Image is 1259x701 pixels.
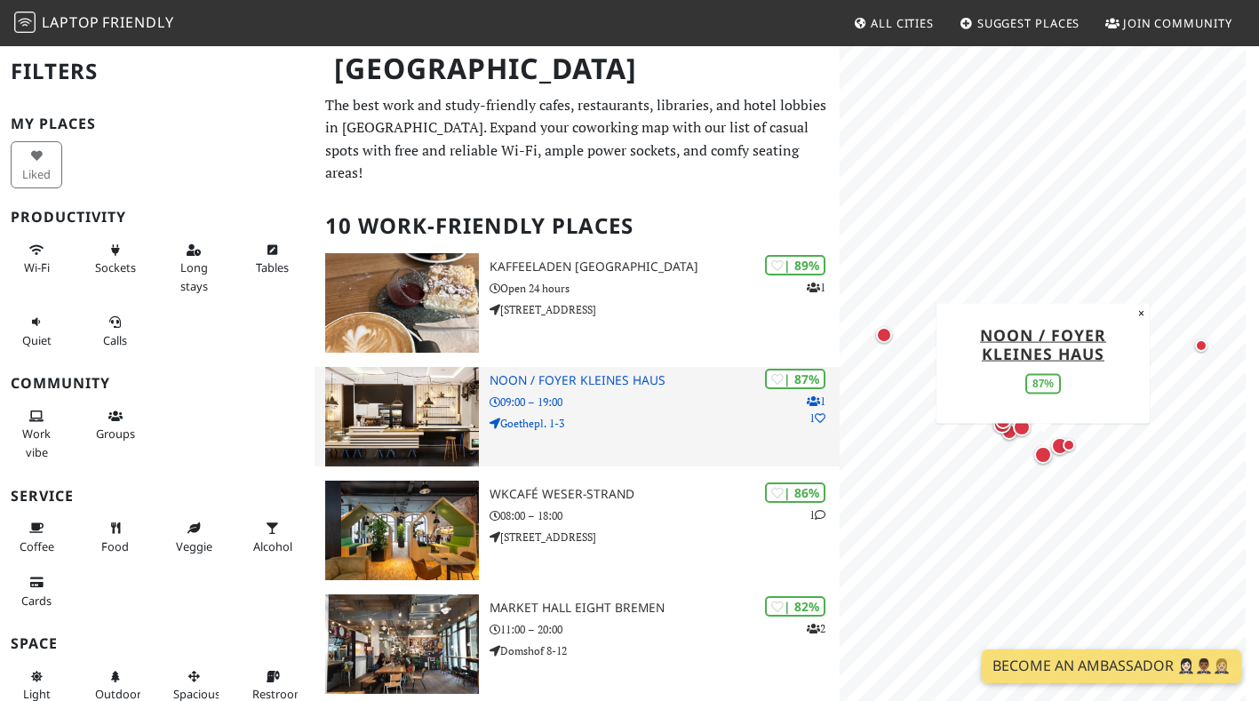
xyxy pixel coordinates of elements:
h3: Service [11,488,304,505]
p: 1 [809,506,825,523]
button: Work vibe [11,402,62,466]
p: 11:00 – 20:00 [490,621,840,638]
h3: My Places [11,116,304,132]
div: Map marker [985,403,1021,439]
span: Long stays [180,259,208,293]
h3: Community [11,375,304,392]
button: Cards [11,568,62,615]
button: Sockets [90,235,141,283]
p: [STREET_ADDRESS] [490,529,840,546]
button: Groups [90,402,141,449]
a: noon / Foyer Kleines Haus [980,323,1106,363]
div: Map marker [1183,328,1219,363]
div: 87% [1025,373,1061,394]
h1: [GEOGRAPHIC_DATA] [320,44,835,93]
span: Veggie [176,538,212,554]
span: People working [22,426,51,459]
span: Alcohol [253,538,292,554]
span: Suggest Places [977,15,1080,31]
span: Food [101,538,129,554]
span: Quiet [22,332,52,348]
a: Suggest Places [952,7,1088,39]
h2: 10 Work-Friendly Places [325,199,828,253]
button: Food [90,514,141,561]
p: [STREET_ADDRESS] [490,301,840,318]
a: Kaffeeladen Bremen | 89% 1 Kaffeeladen [GEOGRAPHIC_DATA] Open 24 hours [STREET_ADDRESS] [315,253,839,353]
div: | 86% [765,482,825,503]
p: Goethepl. 1-3 [490,415,840,432]
div: Map marker [1051,427,1087,463]
p: Open 24 hours [490,280,840,297]
img: Market Hall Eight Bremen [325,594,479,694]
span: Group tables [96,426,135,442]
a: Market Hall Eight Bremen | 82% 2 Market Hall Eight Bremen 11:00 – 20:00 Domshof 8-12 [315,594,839,694]
button: Long stays [168,235,219,300]
div: Map marker [1025,437,1061,473]
span: Coffee [20,538,54,554]
a: Join Community [1098,7,1239,39]
div: | 82% [765,596,825,617]
div: Map marker [1042,428,1078,464]
div: | 87% [765,369,825,389]
button: Veggie [168,514,219,561]
div: Map marker [866,317,902,353]
a: noon / Foyer Kleines Haus | 87% 11 noon / Foyer Kleines Haus 09:00 – 19:00 Goethepl. 1-3 [315,367,839,466]
button: Calls [90,307,141,354]
span: Work-friendly tables [256,259,289,275]
button: Close popup [1133,303,1150,323]
div: | 89% [765,255,825,275]
img: LaptopFriendly [14,12,36,33]
p: 2 [807,620,825,637]
span: Credit cards [21,593,52,609]
h3: noon / Foyer Kleines Haus [490,373,840,388]
div: Map marker [1004,410,1040,445]
p: 1 [807,279,825,296]
span: All Cities [871,15,934,31]
button: Alcohol [247,514,299,561]
a: All Cities [846,7,941,39]
button: Wi-Fi [11,235,62,283]
button: Tables [247,235,299,283]
span: Video/audio calls [103,332,127,348]
img: WKcafé WESER-Strand [325,481,479,580]
a: WKcafé WESER-Strand | 86% 1 WKcafé WESER-Strand 08:00 – 18:00 [STREET_ADDRESS] [315,481,839,580]
span: Power sockets [95,259,136,275]
h3: Market Hall Eight Bremen [490,601,840,616]
div: Map marker [984,407,1020,442]
p: 09:00 – 19:00 [490,394,840,410]
p: 08:00 – 18:00 [490,507,840,524]
p: 1 1 [807,393,825,426]
p: The best work and study-friendly cafes, restaurants, libraries, and hotel lobbies in [GEOGRAPHIC_... [325,94,828,185]
img: noon / Foyer Kleines Haus [325,367,479,466]
div: Map marker [992,414,1027,450]
a: LaptopFriendly LaptopFriendly [14,8,174,39]
h3: WKcafé WESER-Strand [490,487,840,502]
button: Quiet [11,307,62,354]
h2: Filters [11,44,304,99]
img: Kaffeeladen Bremen [325,253,479,353]
p: Domshof 8-12 [490,642,840,659]
button: Coffee [11,514,62,561]
span: Laptop [42,12,100,32]
h3: Productivity [11,209,304,226]
span: Friendly [102,12,173,32]
h3: Kaffeeladen [GEOGRAPHIC_DATA] [490,259,840,275]
span: Stable Wi-Fi [24,259,50,275]
span: Join Community [1123,15,1232,31]
h3: Space [11,635,304,652]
